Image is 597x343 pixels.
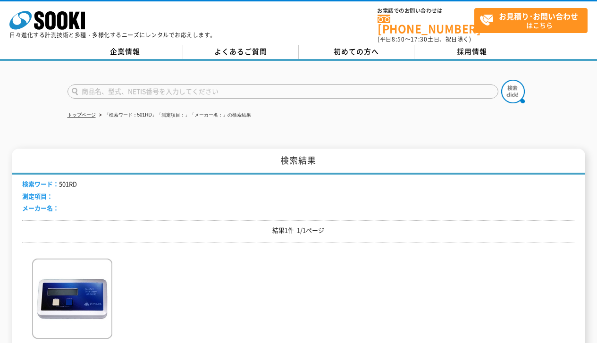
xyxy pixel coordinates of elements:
[22,192,53,201] span: 測定項目：
[411,35,428,43] span: 17:30
[499,10,578,22] strong: お見積り･お問い合わせ
[501,80,525,103] img: btn_search.png
[67,84,498,99] input: 商品名、型式、NETIS番号を入力してください
[378,35,471,43] span: (平日 ～ 土日、祝日除く)
[22,179,59,188] span: 検索ワード：
[12,149,585,175] h1: 検索結果
[474,8,588,33] a: お見積り･お問い合わせはこちら
[479,8,587,32] span: はこちら
[392,35,405,43] span: 8:50
[97,110,251,120] li: 「検索ワード：501RD」「測定項目：」「メーカー名：」の検索結果
[67,112,96,117] a: トップページ
[183,45,299,59] a: よくあるご質問
[299,45,414,59] a: 初めての方へ
[378,15,474,34] a: [PHONE_NUMBER]
[22,203,59,212] span: メーカー名：
[334,46,379,57] span: 初めての方へ
[22,226,574,235] p: 結果1件 1/1ページ
[67,45,183,59] a: 企業情報
[414,45,530,59] a: 採用情報
[378,8,474,14] span: お電話でのお問い合わせは
[22,179,77,189] li: 501RD
[32,259,112,341] img: OT-501RD
[9,32,216,38] p: 日々進化する計測技術と多種・多様化するニーズにレンタルでお応えします。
